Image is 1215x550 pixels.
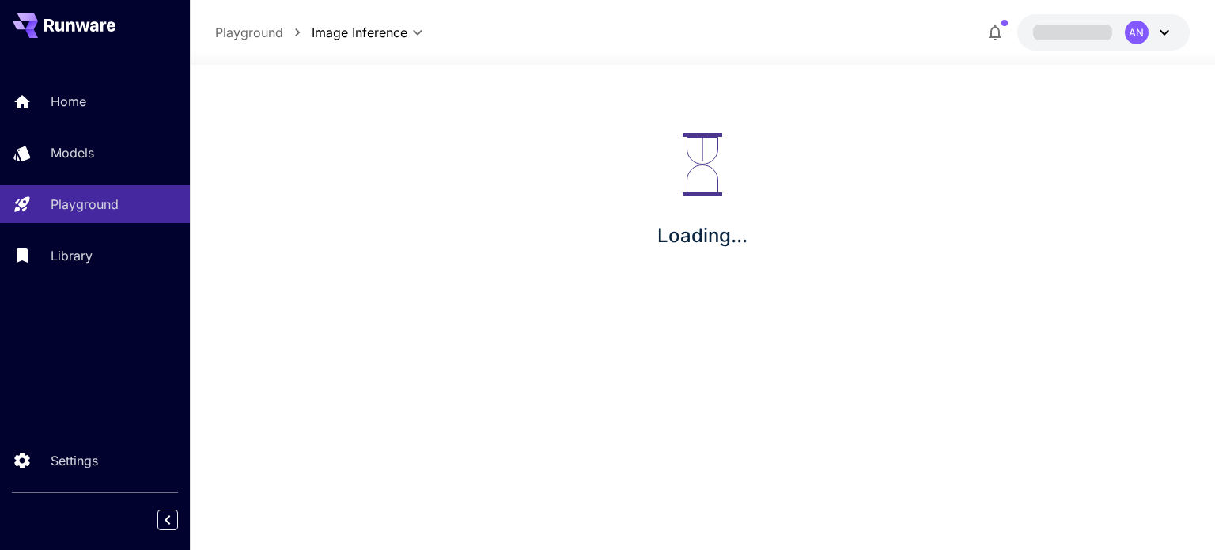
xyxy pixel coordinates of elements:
button: AN [1017,14,1190,51]
p: Playground [51,195,119,214]
p: Models [51,143,94,162]
p: Settings [51,451,98,470]
nav: breadcrumb [215,23,312,42]
a: Playground [215,23,283,42]
p: Loading... [657,222,748,250]
span: Image Inference [312,23,407,42]
div: AN [1125,21,1149,44]
div: Collapse sidebar [169,506,190,534]
button: Collapse sidebar [157,510,178,530]
p: Home [51,92,86,111]
p: Library [51,246,93,265]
